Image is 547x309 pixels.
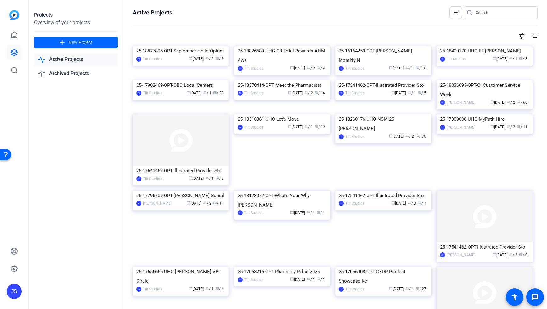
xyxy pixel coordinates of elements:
[288,91,303,95] span: [DATE]
[203,201,207,205] span: group
[290,66,305,70] span: [DATE]
[133,9,172,16] h1: Active Projects
[215,176,224,181] span: / 0
[215,286,219,290] span: radio
[391,201,395,205] span: calendar_today
[203,91,211,95] span: / 1
[136,176,141,181] div: TS
[307,66,315,70] span: / 2
[405,134,414,139] span: / 2
[187,201,201,206] span: [DATE]
[405,286,409,290] span: group
[136,57,141,62] div: TS
[415,66,426,70] span: / 16
[143,56,162,62] div: Tilt Studios
[511,293,518,301] mat-icon: accessibility
[136,80,225,90] div: 25-17902469-OPT-OBC Local Centers
[187,201,190,205] span: calendar_today
[7,284,22,299] div: JS
[418,201,426,206] span: / 1
[205,176,209,180] span: group
[143,200,172,207] div: [PERSON_NAME]
[244,124,263,130] div: Tilt Studios
[519,57,527,61] span: / 3
[339,267,428,286] div: 25-17056908-OPT-CXDP Product Showcase Ke
[136,287,141,292] div: TS
[509,252,513,256] span: group
[447,124,475,130] div: [PERSON_NAME]
[507,100,515,105] span: / 2
[391,91,406,95] span: [DATE]
[530,32,538,40] mat-icon: list
[509,253,517,257] span: / 2
[317,66,320,69] span: radio
[517,125,527,129] span: / 11
[307,211,315,215] span: / 1
[34,53,118,66] a: Active Projects
[189,176,193,180] span: calendar_today
[317,277,320,281] span: radio
[238,277,243,282] div: TS
[238,80,327,90] div: 25-18370414-OPT Meet the Pharmacists
[290,210,294,214] span: calendar_today
[34,19,118,26] div: Overview of your projects
[418,91,426,95] span: / 5
[213,201,217,205] span: radio
[440,125,445,130] div: JS
[290,277,294,281] span: calendar_today
[339,201,344,206] div: TS
[314,124,318,128] span: radio
[304,91,313,95] span: / 2
[345,200,364,207] div: Tilt Studios
[452,9,460,16] mat-icon: filter_list
[307,277,315,282] span: / 1
[189,176,204,181] span: [DATE]
[136,201,141,206] div: AT
[307,277,310,281] span: group
[317,277,325,282] span: / 1
[517,124,521,128] span: radio
[9,10,19,20] img: blue-gradient.svg
[34,11,118,19] div: Projects
[418,201,421,205] span: radio
[519,252,523,256] span: radio
[447,99,475,106] div: [PERSON_NAME]
[136,166,225,175] div: 25-17541462-OPT-Illustrated Provider Sto
[391,91,395,94] span: calendar_today
[490,100,494,104] span: calendar_today
[136,46,225,56] div: 25-18877895-OPT-September Hello Optum
[34,37,118,48] button: New Project
[205,56,209,60] span: group
[238,46,327,65] div: 25-18826589-UHG-Q3 Total Rewards AHM Awa
[517,100,521,104] span: radio
[58,39,66,47] mat-icon: add
[408,201,416,206] span: / 3
[288,124,292,128] span: calendar_today
[507,100,510,104] span: group
[493,56,496,60] span: calendar_today
[440,80,529,99] div: 25-18036093-OPT-OI Customer Service Week
[507,124,510,128] span: group
[314,91,318,94] span: radio
[314,125,325,129] span: / 12
[440,46,529,56] div: 25-18409170-UHC-ET-[PERSON_NAME]
[345,65,364,72] div: Tilt Studios
[440,242,529,252] div: 25-17541462-OPT-Illustrated Provider Sto
[517,100,527,105] span: / 68
[238,66,243,71] div: TS
[187,91,190,94] span: calendar_today
[415,287,426,291] span: / 27
[476,9,533,16] input: Search
[238,114,327,124] div: 25-18318861-UHC Let's Move
[345,90,364,96] div: Tilt Studios
[408,91,416,95] span: / 1
[215,287,224,291] span: / 6
[189,56,193,60] span: calendar_today
[339,287,344,292] div: TS
[215,56,219,60] span: radio
[136,91,141,96] div: TS
[440,57,445,62] div: TS
[518,32,525,40] mat-icon: tune
[389,287,404,291] span: [DATE]
[408,201,411,205] span: group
